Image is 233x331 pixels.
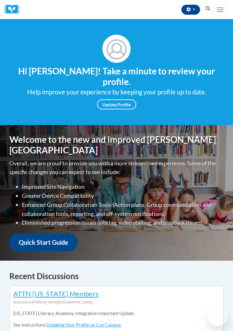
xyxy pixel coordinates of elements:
button: Account Settings [181,5,200,15]
a: Updating Your Profile on Cox Campus [46,322,121,328]
button: Search [203,5,213,13]
a: Update Profile [97,99,136,109]
li: Enhanced Group Collaboration Tools (Action plans, Group communication and collaboration tools, re... [22,200,224,218]
a: Cox Campus [5,5,23,14]
h4: Recent Discussions [9,270,224,282]
img: Profile Image [102,35,131,63]
li: Diminished progression issues (site lag, video stalling, and playback issues) [22,218,224,227]
a: Quick Start Guide [9,233,78,251]
iframe: Button to launch messaging window [208,306,228,326]
p: [US_STATE] Literacy Academy Integration Important Update [13,310,220,317]
div: Welcome to [PERSON_NAME][GEOGRAPHIC_DATA]! [13,299,220,306]
h1: Welcome to the new and improved [PERSON_NAME][GEOGRAPHIC_DATA] [9,134,224,155]
h4: Hi [PERSON_NAME]! Take a minute to review your profile. [5,66,228,87]
a: ATTN [US_STATE] Members [13,289,99,298]
p: See instructions: [13,322,220,328]
p: Overall, we are proud to provide you with a more streamlined experience. Some of the specific cha... [9,159,224,177]
img: Logo brand [5,5,23,14]
li: Greater Device Compatibility [22,191,224,200]
div: Help improve your experience by keeping your profile up to date. [5,87,228,97]
li: Improved Site Navigation [22,182,224,191]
